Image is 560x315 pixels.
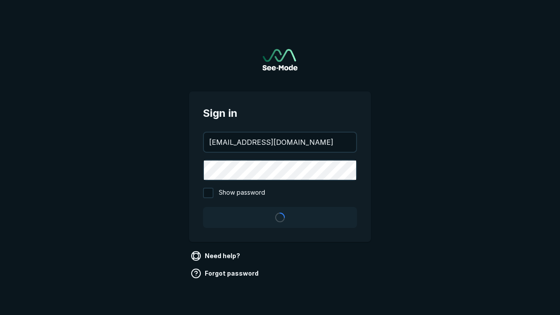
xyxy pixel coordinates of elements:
a: Forgot password [189,266,262,280]
a: Need help? [189,249,244,263]
img: See-Mode Logo [262,49,297,70]
span: Show password [219,188,265,198]
span: Sign in [203,105,357,121]
a: Go to sign in [262,49,297,70]
input: your@email.com [204,133,356,152]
